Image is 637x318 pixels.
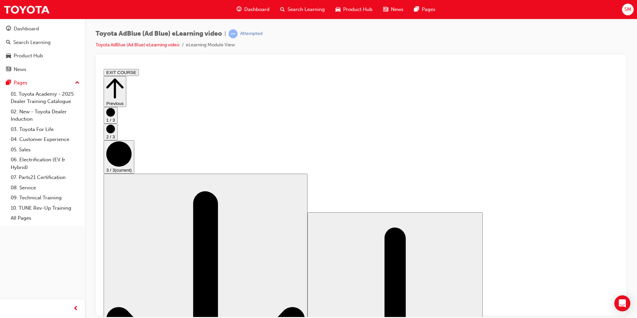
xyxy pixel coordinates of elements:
span: car-icon [6,53,11,59]
a: 04. Customer Experience [8,134,82,145]
span: 3 / 3 [5,101,14,106]
a: 05. Sales [8,145,82,155]
button: SM [622,4,634,15]
a: search-iconSearch Learning [275,3,330,16]
a: News [3,63,82,76]
span: car-icon [335,5,340,14]
img: Trak [3,2,50,17]
a: guage-iconDashboard [231,3,275,16]
a: Product Hub [3,50,82,62]
span: (current) [14,101,31,106]
span: Toyota AdBlue (Ad Blue) eLearning video [96,30,222,38]
button: 3 / 3(current) [3,74,33,107]
a: 01. Toyota Academy - 2025 Dealer Training Catalogue [8,89,82,107]
button: 2 / 3 [3,57,17,74]
span: Dashboard [244,6,270,13]
a: 02. New - Toyota Dealer Induction [8,107,82,124]
span: Product Hub [343,6,372,13]
button: Previous [3,10,25,41]
a: news-iconNews [378,3,409,16]
button: DashboardSearch LearningProduct HubNews [3,21,82,77]
span: pages-icon [6,80,11,86]
div: Open Intercom Messenger [614,295,630,311]
span: news-icon [6,67,11,73]
div: Product Hub [14,52,43,60]
span: news-icon [383,5,388,14]
a: Dashboard [3,23,82,35]
span: 2 / 3 [5,68,14,73]
span: guage-icon [6,26,11,32]
span: Pages [422,6,435,13]
button: Pages [3,77,82,89]
div: Dashboard [14,25,39,33]
div: News [14,66,26,73]
span: search-icon [280,5,285,14]
span: | [225,30,226,38]
span: Search Learning [288,6,325,13]
div: Pages [14,79,27,87]
a: 03. Toyota For Life [8,124,82,135]
span: up-icon [75,79,80,87]
span: 1 / 3 [5,51,14,56]
span: search-icon [6,40,11,46]
a: Toyota AdBlue (Ad Blue) eLearning video [96,42,179,48]
a: 06. Electrification (EV & Hybrid) [8,155,82,172]
span: pages-icon [414,5,419,14]
a: pages-iconPages [409,3,441,16]
div: Search Learning [13,39,51,46]
li: eLearning Module View [186,41,235,49]
a: 07. Parts21 Certification [8,172,82,183]
div: Attempted [240,31,263,37]
span: News [391,6,403,13]
a: Search Learning [3,36,82,49]
span: learningRecordVerb_ATTEMPT-icon [229,29,238,38]
button: 1 / 3 [3,41,17,57]
a: car-iconProduct Hub [330,3,378,16]
button: EXIT COURSE [3,3,38,10]
span: guage-icon [237,5,242,14]
span: Previous [5,35,23,40]
a: 09. Technical Training [8,193,82,203]
a: 08. Service [8,183,82,193]
span: SM [624,6,631,13]
span: prev-icon [73,305,78,313]
a: All Pages [8,213,82,223]
a: 10. TUNE Rev-Up Training [8,203,82,213]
